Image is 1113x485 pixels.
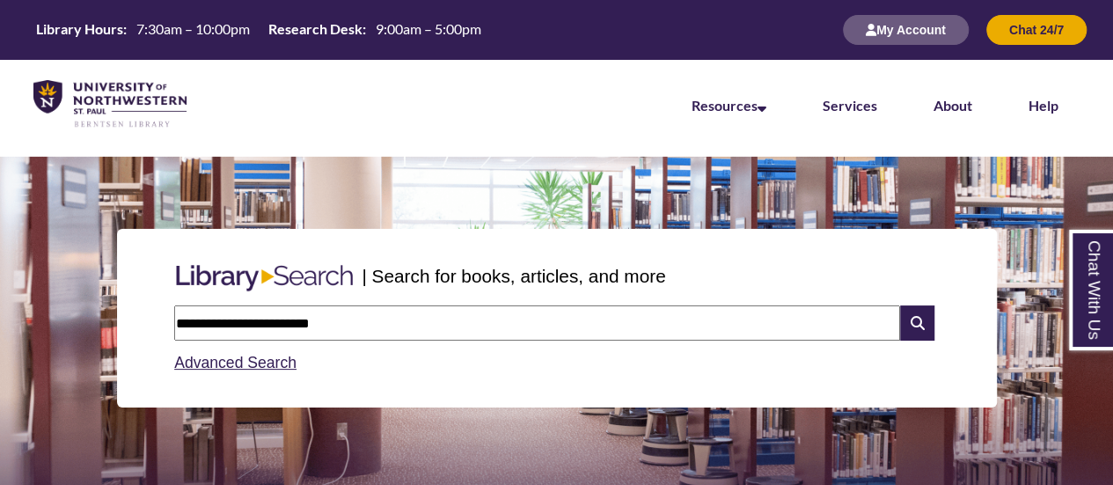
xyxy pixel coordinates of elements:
[843,15,969,45] button: My Account
[174,354,297,371] a: Advanced Search
[376,20,481,37] span: 9:00am – 5:00pm
[986,15,1087,45] button: Chat 24/7
[167,258,362,298] img: Libary Search
[692,97,766,114] a: Resources
[1029,97,1058,114] a: Help
[986,22,1087,37] a: Chat 24/7
[823,97,877,114] a: Services
[900,305,934,341] i: Search
[29,19,129,39] th: Library Hours:
[362,262,665,290] p: | Search for books, articles, and more
[934,97,972,114] a: About
[261,19,369,39] th: Research Desk:
[843,22,969,37] a: My Account
[136,20,250,37] span: 7:30am – 10:00pm
[29,19,488,39] table: Hours Today
[33,80,187,129] img: UNWSP Library Logo
[29,19,488,40] a: Hours Today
